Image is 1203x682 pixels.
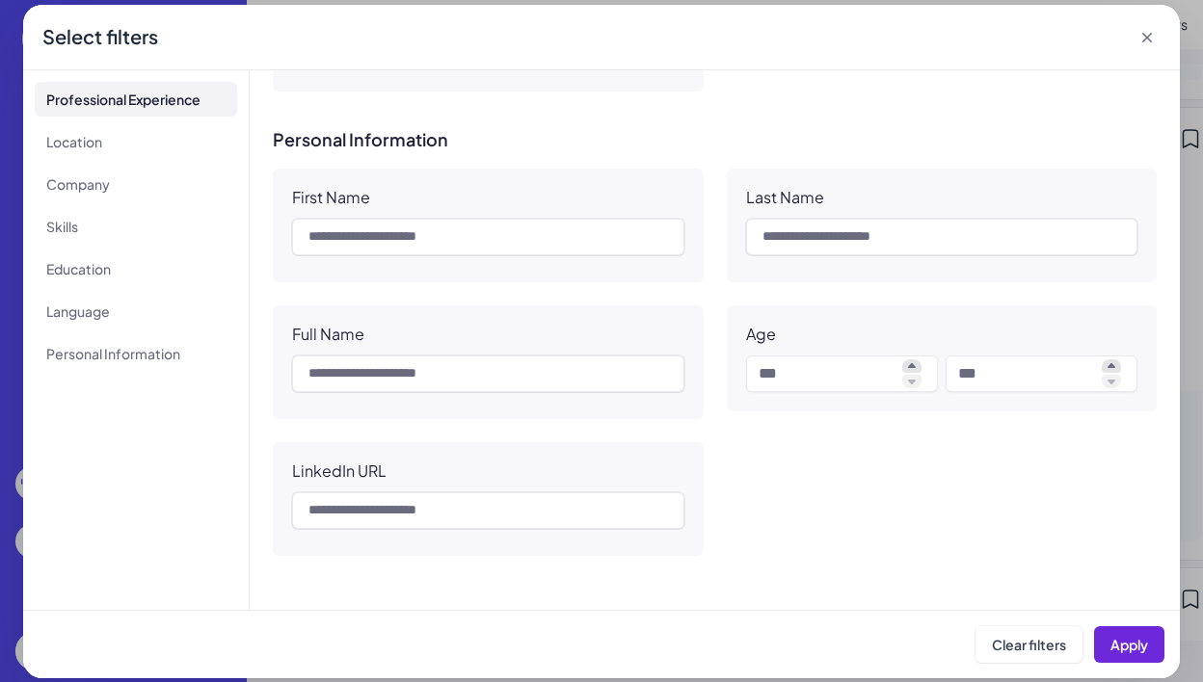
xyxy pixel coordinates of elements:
[746,188,824,207] div: Last Name
[35,251,237,286] li: Education
[976,626,1083,663] button: Clear filters
[292,461,387,481] div: LinkedIn URL
[1094,626,1164,663] button: Apply
[35,294,237,328] li: Language
[992,636,1066,653] span: Clear filters
[746,325,776,344] div: Age
[292,325,364,344] div: Full Name
[35,124,237,159] li: Location
[273,130,1157,149] h3: Personal Information
[35,82,237,117] li: Professional Experience
[35,167,237,201] li: Company
[1110,636,1148,653] span: Apply
[42,23,158,50] div: Select filters
[35,336,237,371] li: Personal Information
[35,209,237,244] li: Skills
[292,188,370,207] div: First Name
